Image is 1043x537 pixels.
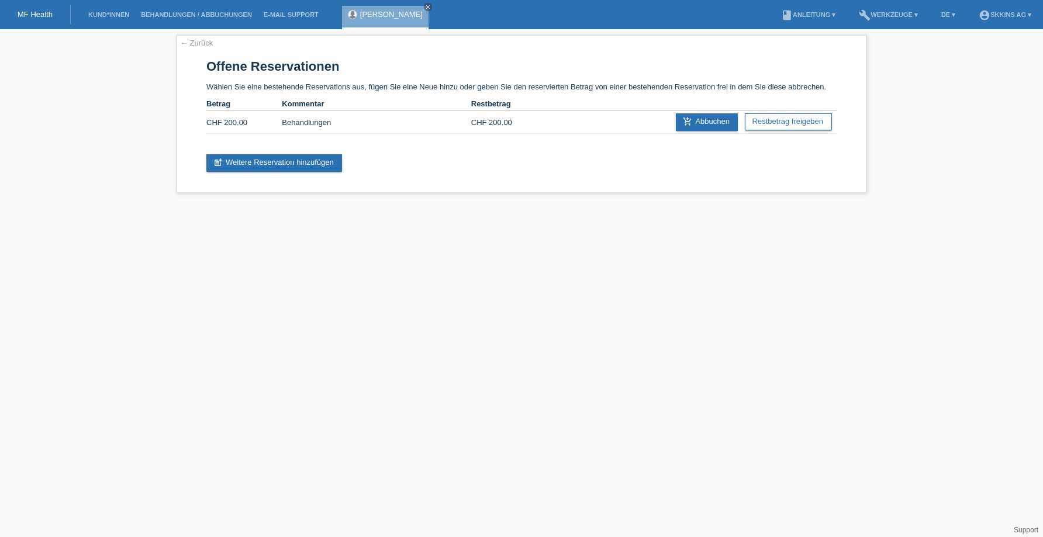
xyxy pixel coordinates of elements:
a: E-Mail Support [258,11,324,18]
a: buildWerkzeuge ▾ [853,11,924,18]
td: Behandlungen [282,111,471,134]
h1: Offene Reservationen [206,59,837,74]
a: bookAnleitung ▾ [775,11,841,18]
i: post_add [213,158,223,167]
a: post_addWeitere Reservation hinzufügen [206,154,342,172]
a: close [424,3,432,11]
i: close [425,4,431,10]
th: Restbetrag [471,97,547,111]
th: Betrag [206,97,282,111]
td: CHF 200.00 [206,111,282,134]
th: Kommentar [282,97,471,111]
td: CHF 200.00 [471,111,547,134]
a: MF Health [18,10,53,19]
a: [PERSON_NAME] [360,10,423,19]
a: Kund*innen [82,11,135,18]
a: Support [1014,526,1038,534]
i: account_circle [979,9,990,21]
i: build [859,9,871,21]
a: account_circleSKKINS AG ▾ [973,11,1037,18]
a: Behandlungen / Abbuchungen [135,11,258,18]
a: ← Zurück [180,39,213,47]
i: book [781,9,793,21]
a: Restbetrag freigeben [745,113,832,130]
i: add_shopping_cart [683,117,692,126]
div: Wählen Sie eine bestehende Reservations aus, fügen Sie eine Neue hinzu oder geben Sie den reservi... [177,35,866,193]
a: add_shopping_cartAbbuchen [676,113,738,131]
a: DE ▾ [935,11,961,18]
